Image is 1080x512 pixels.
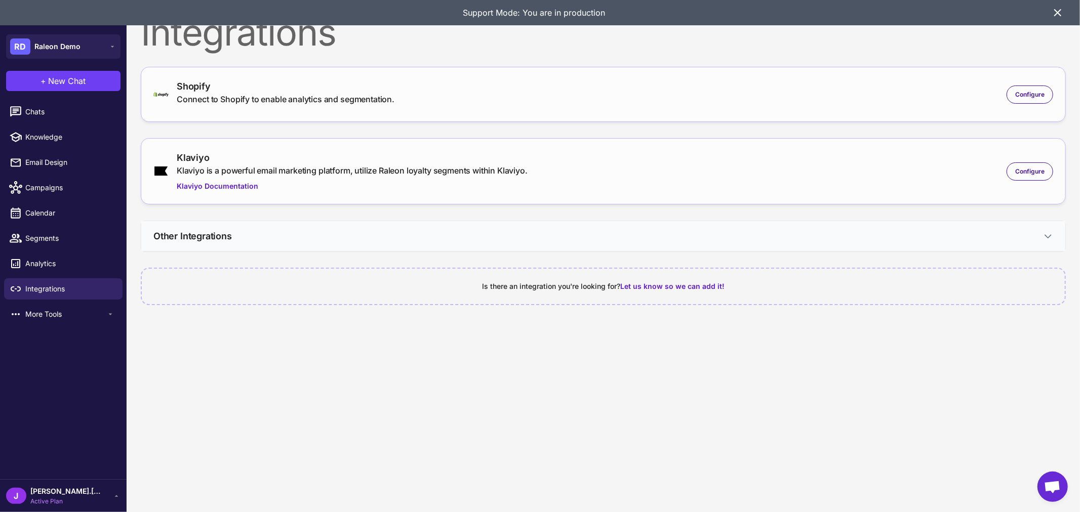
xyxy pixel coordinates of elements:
[4,126,123,148] a: Knowledge
[141,14,1066,51] div: Integrations
[25,132,114,143] span: Knowledge
[30,497,101,506] span: Active Plan
[153,92,169,97] img: shopify-logo-primary-logo-456baa801ee66a0a435671082365958316831c9960c480451dd0330bcdae304f.svg
[141,221,1065,251] button: Other Integrations
[34,41,81,52] span: Raleon Demo
[4,101,123,122] a: Chats
[4,228,123,249] a: Segments
[25,106,114,117] span: Chats
[1015,167,1045,176] span: Configure
[177,79,394,93] div: Shopify
[25,207,114,219] span: Calendar
[25,283,114,294] span: Integrations
[4,202,123,224] a: Calendar
[41,75,47,87] span: +
[177,181,528,192] a: Klaviyo Documentation
[1015,90,1045,99] span: Configure
[177,93,394,105] div: Connect to Shopify to enable analytics and segmentation.
[25,233,114,244] span: Segments
[25,182,114,193] span: Campaigns
[4,152,123,173] a: Email Design
[25,258,114,269] span: Analytics
[6,34,121,59] button: RDRaleon Demo
[49,75,86,87] span: New Chat
[153,229,232,243] h3: Other Integrations
[4,278,123,300] a: Integrations
[25,309,106,320] span: More Tools
[4,177,123,198] a: Campaigns
[177,164,528,177] div: Klaviyo is a powerful email marketing platform, utilize Raleon loyalty segments within Klaviyo.
[154,281,1053,292] div: Is there an integration you're looking for?
[10,38,30,55] div: RD
[6,71,121,91] button: +New Chat
[620,282,725,290] span: Let us know so we can add it!
[153,165,169,177] img: klaviyo.png
[4,253,123,274] a: Analytics
[30,486,101,497] span: [PERSON_NAME].[PERSON_NAME]
[1037,472,1068,502] a: Open chat
[177,151,528,164] div: Klaviyo
[6,488,26,504] div: J
[25,157,114,168] span: Email Design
